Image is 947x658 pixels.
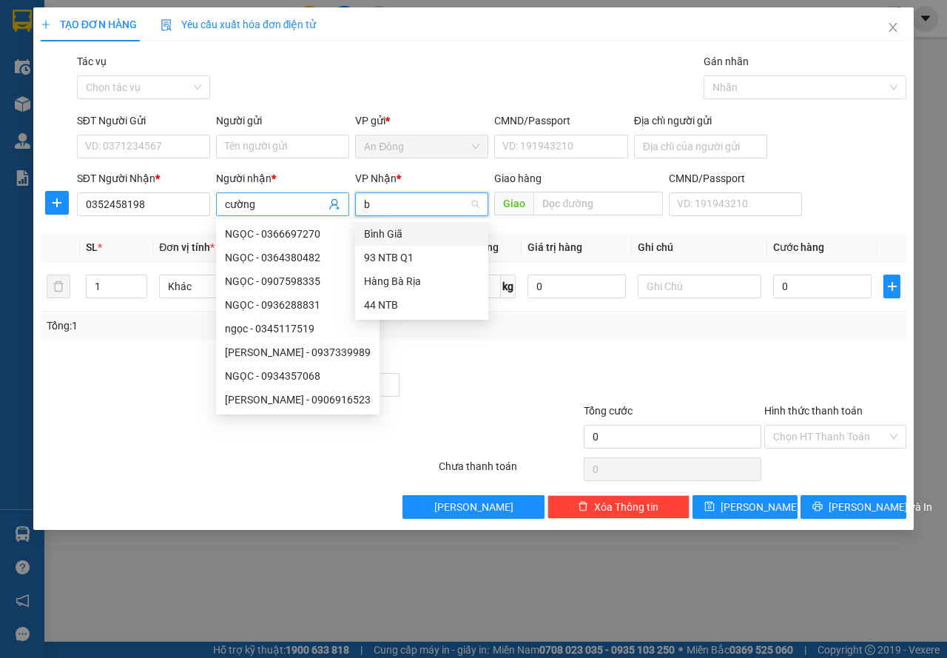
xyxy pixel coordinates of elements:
[434,499,513,515] span: [PERSON_NAME]
[13,14,36,30] span: Gửi:
[721,499,800,515] span: [PERSON_NAME]
[634,135,767,158] input: Địa chỉ của người gửi
[594,499,658,515] span: Xóa Thông tin
[883,275,900,298] button: plus
[225,320,371,337] div: ngọc - 0345117519
[872,7,914,49] button: Close
[355,246,488,269] div: 93 NTB Q1
[501,275,516,298] span: kg
[578,501,588,513] span: delete
[161,19,172,31] img: icon
[45,191,69,215] button: plus
[216,113,349,129] div: Người gửi
[364,226,479,242] div: Bình Giã
[364,273,479,289] div: Hàng Bà Rịa
[225,368,371,384] div: NGỌC - 0934357068
[216,246,380,269] div: NGỌC - 0364380482
[13,13,116,30] div: An Đông
[328,198,340,210] span: user-add
[355,293,488,317] div: 44 NTB
[77,170,210,187] div: SĐT Người Nhận
[13,30,116,48] div: ngọc
[216,340,380,364] div: ngọc huy - 0937339989
[159,241,215,253] span: Đơn vị tính
[528,275,626,298] input: 0
[355,172,397,184] span: VP Nhận
[225,344,371,360] div: [PERSON_NAME] - 0937339989
[364,249,479,266] div: 93 NTB Q1
[812,501,823,513] span: printer
[829,499,932,515] span: [PERSON_NAME] và In
[13,48,116,69] div: 0394787151
[437,458,582,484] div: Chưa thanh toán
[225,392,371,408] div: [PERSON_NAME] - 0906916523
[584,405,633,417] span: Tổng cước
[547,495,690,519] button: deleteXóa Thông tin
[127,14,162,30] span: Nhận:
[216,317,380,340] div: ngọc - 0345117519
[46,197,68,209] span: plus
[216,170,349,187] div: Người nhận
[494,192,533,215] span: Giao
[704,501,715,513] span: save
[41,19,51,30] span: plus
[225,249,371,266] div: NGỌC - 0364380482
[77,113,210,129] div: SĐT Người Gửi
[692,495,798,519] button: save[PERSON_NAME]
[887,21,899,33] span: close
[41,19,137,30] span: TẠO ĐƠN HÀNG
[355,113,488,129] div: VP gửi
[127,66,230,87] div: 0389979383
[127,13,230,48] div: Hàng Bà Rịa
[494,113,627,129] div: CMND/Passport
[364,135,479,158] span: An Đông
[704,56,749,67] label: Gán nhãn
[216,222,380,246] div: NGỌC - 0366697270
[216,388,380,412] div: Ngọc Anh - 0906916523
[634,113,767,129] div: Địa chỉ người gửi
[47,318,367,334] div: Tổng: 1
[801,495,906,519] button: printer[PERSON_NAME] và In
[764,405,863,417] label: Hình thức thanh toán
[77,56,107,67] label: Tác vụ
[216,269,380,293] div: NGỌC - 0907598335
[86,241,98,253] span: SL
[124,99,136,115] span: C :
[364,297,479,313] div: 44 NTB
[47,275,70,298] button: delete
[355,222,488,246] div: Bình Giã
[225,273,371,289] div: NGỌC - 0907598335
[533,192,662,215] input: Dọc đường
[161,19,317,30] span: Yêu cầu xuất hóa đơn điện tử
[638,275,761,298] input: Ghi Chú
[402,495,545,519] button: [PERSON_NAME]
[773,241,824,253] span: Cước hàng
[494,172,542,184] span: Giao hàng
[528,241,582,253] span: Giá trị hàng
[124,95,232,116] div: 30.000
[632,233,767,262] th: Ghi chú
[669,170,802,187] div: CMND/Passport
[225,297,371,313] div: NGỌC - 0936288831
[216,364,380,388] div: NGỌC - 0934357068
[168,275,274,298] span: Khác
[355,269,488,293] div: Hàng Bà Rịa
[884,281,900,292] span: plus
[225,226,371,242] div: NGỌC - 0366697270
[216,293,380,317] div: NGỌC - 0936288831
[127,48,230,66] div: thương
